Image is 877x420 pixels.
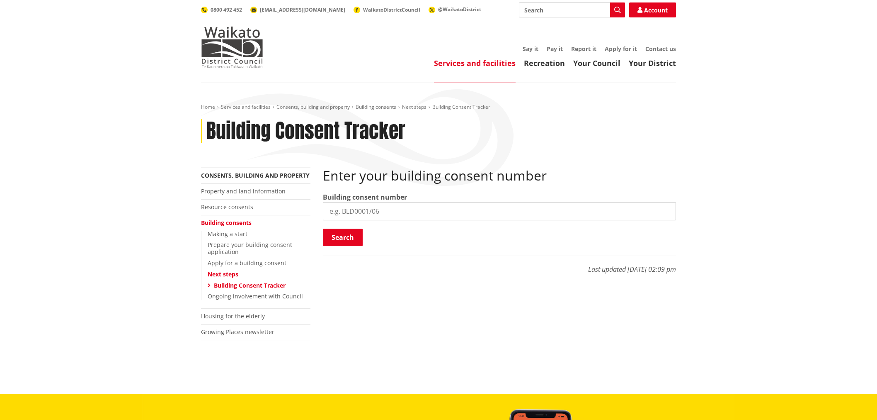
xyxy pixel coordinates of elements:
[208,270,238,278] a: Next steps
[645,45,676,53] a: Contact us
[429,6,481,13] a: @WaikatoDistrict
[523,45,538,53] a: Say it
[629,2,676,17] a: Account
[323,229,363,246] button: Search
[260,6,345,13] span: [EMAIL_ADDRESS][DOMAIN_NAME]
[519,2,625,17] input: Search input
[323,202,676,220] input: e.g. BLD0001/06
[432,103,490,110] span: Building Consent Tracker
[201,104,676,111] nav: breadcrumb
[573,58,620,68] a: Your Council
[547,45,563,53] a: Pay it
[276,103,350,110] a: Consents, building and property
[250,6,345,13] a: [EMAIL_ADDRESS][DOMAIN_NAME]
[201,312,265,320] a: Housing for the elderly
[201,219,252,227] a: Building consents
[208,230,247,238] a: Making a start
[323,192,407,202] label: Building consent number
[323,256,676,274] p: Last updated [DATE] 02:09 pm
[208,241,292,256] a: Prepare your building consent application
[214,281,286,289] a: Building Consent Tracker
[201,27,263,68] img: Waikato District Council - Te Kaunihera aa Takiwaa o Waikato
[323,168,676,183] h2: Enter your building consent number
[208,292,303,300] a: Ongoing involvement with Council
[206,119,405,143] h1: Building Consent Tracker
[402,103,426,110] a: Next steps
[208,259,286,267] a: Apply for a building consent
[201,328,274,336] a: Growing Places newsletter
[221,103,271,110] a: Services and facilities
[201,103,215,110] a: Home
[201,203,253,211] a: Resource consents
[629,58,676,68] a: Your District
[438,6,481,13] span: @WaikatoDistrict
[201,6,242,13] a: 0800 492 452
[354,6,420,13] a: WaikatoDistrictCouncil
[201,187,286,195] a: Property and land information
[524,58,565,68] a: Recreation
[211,6,242,13] span: 0800 492 452
[571,45,596,53] a: Report it
[363,6,420,13] span: WaikatoDistrictCouncil
[434,58,516,68] a: Services and facilities
[605,45,637,53] a: Apply for it
[201,171,310,179] a: Consents, building and property
[356,103,396,110] a: Building consents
